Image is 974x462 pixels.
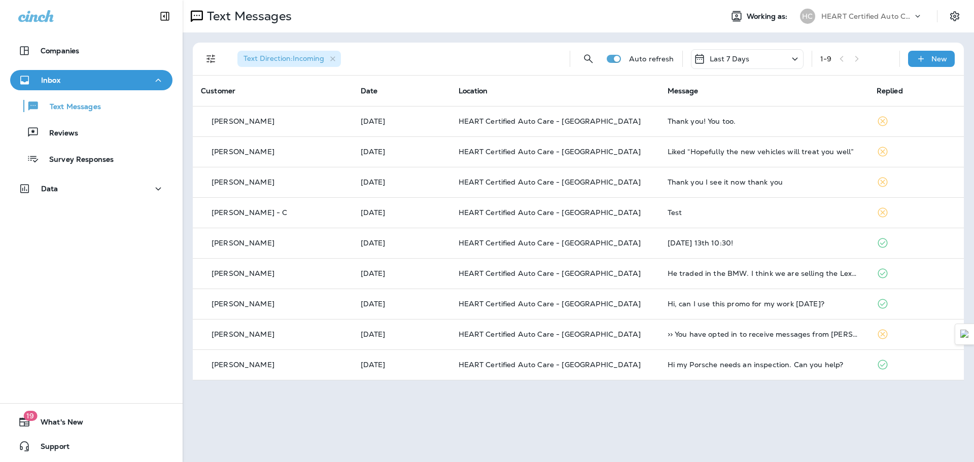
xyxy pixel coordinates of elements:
[361,117,442,125] p: Oct 8, 2025 02:17 PM
[41,185,58,193] p: Data
[747,12,790,21] span: Working as:
[212,361,274,369] p: [PERSON_NAME]
[10,412,172,432] button: 19What's New
[668,300,860,308] div: Hi, can I use this promo for my work today?
[10,41,172,61] button: Companies
[820,55,831,63] div: 1 - 9
[212,148,274,156] p: [PERSON_NAME]
[151,6,179,26] button: Collapse Sidebar
[361,361,442,369] p: Oct 4, 2025 01:46 PM
[39,129,78,138] p: Reviews
[243,54,324,63] span: Text Direction : Incoming
[361,300,442,308] p: Oct 7, 2025 11:24 AM
[212,208,287,217] p: [PERSON_NAME] - C
[40,102,101,112] p: Text Messages
[10,148,172,169] button: Survey Responses
[668,330,860,338] div: >> You have opted in to receive messages from Oppenheimer & Co. Inc. Msg frequency varies. Msg & ...
[10,436,172,456] button: Support
[212,300,274,308] p: [PERSON_NAME]
[459,147,641,156] span: HEART Certified Auto Care - [GEOGRAPHIC_DATA]
[30,442,69,454] span: Support
[668,269,860,277] div: He traded in the BMW. I think we are selling the Lexus.
[10,95,172,117] button: Text Messages
[668,86,699,95] span: Message
[10,70,172,90] button: Inbox
[459,238,641,247] span: HEART Certified Auto Care - [GEOGRAPHIC_DATA]
[821,12,913,20] p: HEART Certified Auto Care
[41,47,79,55] p: Companies
[459,360,641,369] span: HEART Certified Auto Care - [GEOGRAPHIC_DATA]
[668,117,860,125] div: Thank you! You too.
[361,148,442,156] p: Oct 8, 2025 10:57 AM
[629,55,674,63] p: Auto refresh
[459,299,641,308] span: HEART Certified Auto Care - [GEOGRAPHIC_DATA]
[237,51,341,67] div: Text Direction:Incoming
[459,208,641,217] span: HEART Certified Auto Care - [GEOGRAPHIC_DATA]
[212,269,274,277] p: [PERSON_NAME]
[10,179,172,199] button: Data
[361,269,442,277] p: Oct 7, 2025 12:08 PM
[212,178,274,186] p: [PERSON_NAME]
[361,239,442,247] p: Oct 7, 2025 01:07 PM
[361,86,378,95] span: Date
[212,239,274,247] p: [PERSON_NAME]
[39,155,114,165] p: Survey Responses
[212,117,274,125] p: [PERSON_NAME]
[30,418,83,430] span: What's New
[459,269,641,278] span: HEART Certified Auto Care - [GEOGRAPHIC_DATA]
[459,117,641,126] span: HEART Certified Auto Care - [GEOGRAPHIC_DATA]
[361,178,442,186] p: Oct 8, 2025 09:13 AM
[459,330,641,339] span: HEART Certified Auto Care - [GEOGRAPHIC_DATA]
[877,86,903,95] span: Replied
[668,148,860,156] div: Liked “Hopefully the new vehicles will treat you well”
[668,178,860,186] div: Thank you I see it now thank you
[212,330,274,338] p: [PERSON_NAME]
[361,330,442,338] p: Oct 7, 2025 11:12 AM
[668,361,860,369] div: Hi my Porsche needs an inspection. Can you help?
[361,208,442,217] p: Oct 8, 2025 08:16 AM
[459,177,641,187] span: HEART Certified Auto Care - [GEOGRAPHIC_DATA]
[201,49,221,69] button: Filters
[10,122,172,143] button: Reviews
[203,9,292,24] p: Text Messages
[668,239,860,247] div: Monday 13th 10:30!
[578,49,599,69] button: Search Messages
[41,76,60,84] p: Inbox
[946,7,964,25] button: Settings
[459,86,488,95] span: Location
[710,55,750,63] p: Last 7 Days
[800,9,815,24] div: HC
[201,86,235,95] span: Customer
[668,208,860,217] div: Test
[960,330,969,339] img: Detect Auto
[23,411,37,421] span: 19
[931,55,947,63] p: New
